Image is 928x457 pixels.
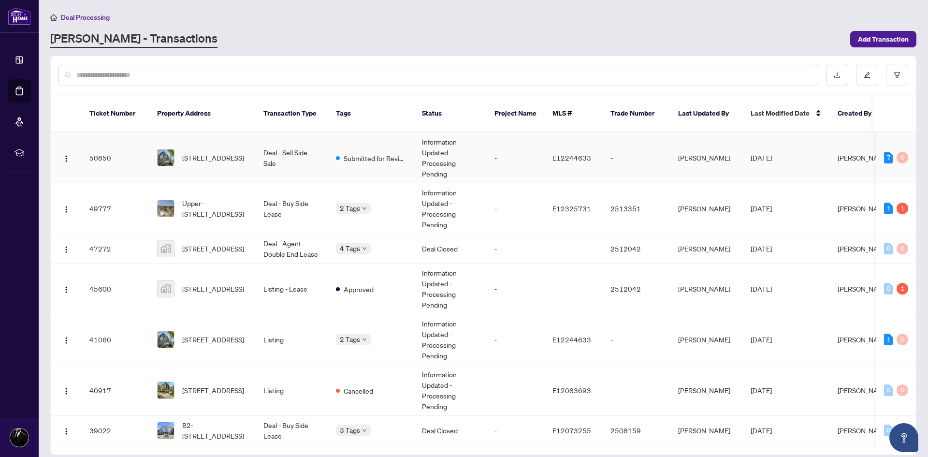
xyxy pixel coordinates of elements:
[62,155,70,162] img: Logo
[603,234,670,264] td: 2512042
[487,264,545,314] td: -
[58,150,74,165] button: Logo
[82,264,149,314] td: 45600
[62,337,70,344] img: Logo
[670,264,743,314] td: [PERSON_NAME]
[414,183,487,234] td: Information Updated - Processing Pending
[603,264,670,314] td: 2512042
[603,133,670,183] td: -
[487,416,545,445] td: -
[158,280,174,297] img: thumbnail-img
[897,384,908,396] div: 0
[340,425,360,436] span: 3 Tags
[158,331,174,348] img: thumbnail-img
[82,133,149,183] td: 50850
[838,204,890,213] span: [PERSON_NAME]
[82,314,149,365] td: 41060
[487,365,545,416] td: -
[362,337,367,342] span: down
[838,386,890,395] span: [PERSON_NAME]
[751,284,772,293] span: [DATE]
[487,133,545,183] td: -
[834,72,841,78] span: download
[884,203,893,214] div: 1
[50,30,217,48] a: [PERSON_NAME] - Transactions
[182,243,244,254] span: [STREET_ADDRESS]
[414,314,487,365] td: Information Updated - Processing Pending
[58,383,74,398] button: Logo
[58,332,74,347] button: Logo
[58,201,74,216] button: Logo
[897,152,908,163] div: 0
[487,183,545,234] td: -
[340,334,360,345] span: 2 Tags
[158,149,174,166] img: thumbnail-img
[838,335,890,344] span: [PERSON_NAME]
[897,203,908,214] div: 1
[552,335,591,344] span: E12244633
[670,234,743,264] td: [PERSON_NAME]
[256,264,328,314] td: Listing - Lease
[158,200,174,217] img: thumbnail-img
[838,153,890,162] span: [PERSON_NAME]
[256,416,328,445] td: Deal - Buy Side Lease
[62,246,70,253] img: Logo
[362,246,367,251] span: down
[603,95,670,133] th: Trade Number
[182,198,248,219] span: Upper-[STREET_ADDRESS]
[158,382,174,398] img: thumbnail-img
[858,31,909,47] span: Add Transaction
[414,365,487,416] td: Information Updated - Processing Pending
[362,206,367,211] span: down
[884,243,893,254] div: 0
[826,64,848,86] button: download
[751,244,772,253] span: [DATE]
[344,153,406,163] span: Submitted for Review
[82,95,149,133] th: Ticket Number
[751,386,772,395] span: [DATE]
[414,133,487,183] td: Information Updated - Processing Pending
[897,243,908,254] div: 0
[603,416,670,445] td: 2508159
[838,244,890,253] span: [PERSON_NAME]
[751,204,772,213] span: [DATE]
[256,365,328,416] td: Listing
[487,95,545,133] th: Project Name
[182,152,244,163] span: [STREET_ADDRESS]
[864,72,870,78] span: edit
[838,284,890,293] span: [PERSON_NAME]
[670,365,743,416] td: [PERSON_NAME]
[886,64,908,86] button: filter
[487,314,545,365] td: -
[82,183,149,234] td: 49777
[552,386,591,395] span: E12083693
[362,428,367,433] span: down
[182,334,244,345] span: [STREET_ADDRESS]
[545,95,603,133] th: MLS #
[256,183,328,234] td: Deal - Buy Side Lease
[414,416,487,445] td: Deal Closed
[82,416,149,445] td: 39022
[149,95,256,133] th: Property Address
[8,7,31,25] img: logo
[328,95,414,133] th: Tags
[182,283,244,294] span: [STREET_ADDRESS]
[603,365,670,416] td: -
[670,133,743,183] td: [PERSON_NAME]
[603,314,670,365] td: -
[751,108,810,118] span: Last Modified Date
[670,314,743,365] td: [PERSON_NAME]
[61,13,110,22] span: Deal Processing
[743,95,830,133] th: Last Modified Date
[850,31,916,47] button: Add Transaction
[670,183,743,234] td: [PERSON_NAME]
[897,283,908,295] div: 1
[487,234,545,264] td: -
[552,204,591,213] span: E12325731
[414,95,487,133] th: Status
[62,206,70,213] img: Logo
[182,420,248,441] span: B2-[STREET_ADDRESS]
[256,234,328,264] td: Deal - Agent Double End Lease
[670,95,743,133] th: Last Updated By
[344,385,373,396] span: Cancelled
